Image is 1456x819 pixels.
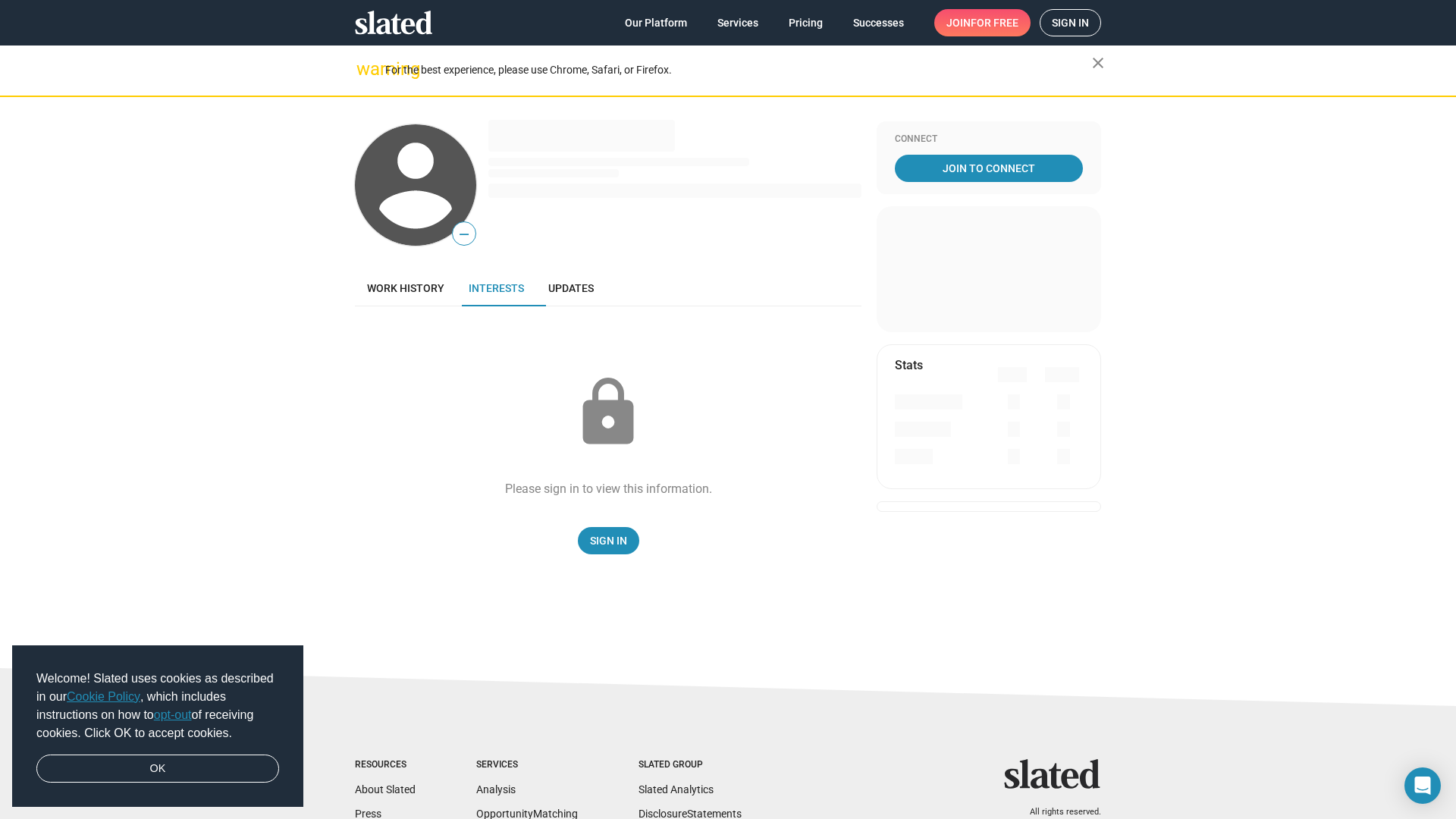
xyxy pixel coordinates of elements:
span: for free [971,9,1018,36]
div: Services [476,759,578,771]
span: — [453,224,475,244]
a: Join To Connect [895,155,1083,182]
a: Cookie Policy [67,690,140,703]
a: Slated Analytics [639,783,714,795]
div: Connect [895,133,1083,146]
a: opt-out [154,708,192,721]
a: dismiss cookie message [36,755,279,783]
a: About Slated [355,783,416,795]
a: Sign In [578,527,639,554]
a: Work history [355,270,457,306]
a: Joinfor free [934,9,1031,36]
mat-card-title: Stats [895,357,923,373]
span: Pricing [789,9,823,36]
div: cookieconsent [12,645,303,808]
span: Work history [367,282,444,294]
div: For the best experience, please use Chrome, Safari, or Firefox. [385,60,1092,80]
span: Join To Connect [898,155,1080,182]
a: Analysis [476,783,516,795]
span: Sign in [1052,10,1089,36]
span: Successes [853,9,904,36]
span: Interests [469,282,524,294]
span: Sign In [590,527,627,554]
mat-icon: close [1089,54,1107,72]
mat-icon: lock [570,375,646,450]
span: Services [717,9,758,36]
span: Welcome! Slated uses cookies as described in our , which includes instructions on how to of recei... [36,670,279,742]
a: Updates [536,270,606,306]
div: Resources [355,759,416,771]
div: Open Intercom Messenger [1404,767,1441,804]
span: Our Platform [625,9,687,36]
a: Successes [841,9,916,36]
a: Sign in [1040,9,1101,36]
span: Join [946,9,1018,36]
a: Services [705,9,770,36]
a: Our Platform [613,9,699,36]
span: Updates [548,282,594,294]
div: Please sign in to view this information. [505,481,712,497]
div: Slated Group [639,759,742,771]
a: Pricing [777,9,835,36]
mat-icon: warning [356,60,375,78]
a: Interests [457,270,536,306]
